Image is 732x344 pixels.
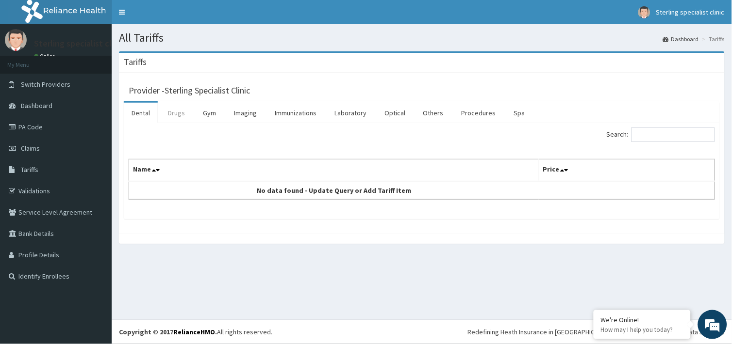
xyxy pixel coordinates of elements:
[160,103,193,123] a: Drugs
[129,159,539,182] th: Name
[129,86,250,95] h3: Provider - Sterling Specialist Clinic
[195,103,224,123] a: Gym
[632,127,715,142] input: Search:
[506,103,533,123] a: Spa
[129,181,539,200] td: No data found - Update Query or Add Tariff Item
[607,127,715,142] label: Search:
[34,53,57,60] a: Online
[663,35,699,43] a: Dashboard
[124,58,147,66] h3: Tariffs
[119,328,217,336] strong: Copyright © 2017 .
[468,327,725,337] div: Redefining Heath Insurance in [GEOGRAPHIC_DATA] using Telemedicine and Data Science!
[327,103,374,123] a: Laboratory
[5,29,27,51] img: User Image
[173,328,215,336] a: RelianceHMO
[34,39,125,48] p: Sterling specialist clinic
[21,101,52,110] span: Dashboard
[124,103,158,123] a: Dental
[601,326,683,334] p: How may I help you today?
[454,103,504,123] a: Procedures
[601,315,683,324] div: We're Online!
[112,319,732,344] footer: All rights reserved.
[539,159,715,182] th: Price
[700,35,725,43] li: Tariffs
[656,8,725,16] span: Sterling specialist clinic
[416,103,451,123] a: Others
[638,6,650,18] img: User Image
[21,144,40,153] span: Claims
[377,103,413,123] a: Optical
[267,103,324,123] a: Immunizations
[119,31,725,44] h1: All Tariffs
[21,165,38,174] span: Tariffs
[21,80,70,89] span: Switch Providers
[226,103,265,123] a: Imaging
